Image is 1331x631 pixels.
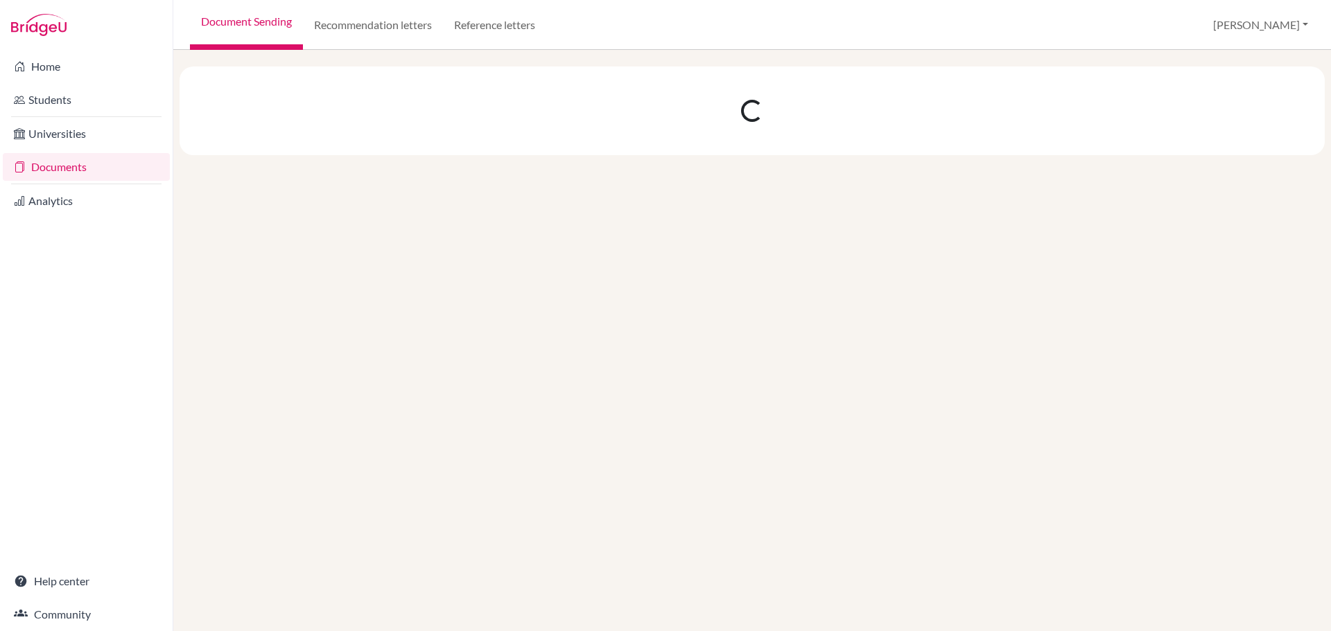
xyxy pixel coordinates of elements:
[3,187,170,215] a: Analytics
[3,120,170,148] a: Universities
[3,601,170,628] a: Community
[3,53,170,80] a: Home
[11,14,67,36] img: Bridge-U
[3,567,170,595] a: Help center
[3,86,170,114] a: Students
[3,153,170,181] a: Documents
[1207,12,1314,38] button: [PERSON_NAME]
